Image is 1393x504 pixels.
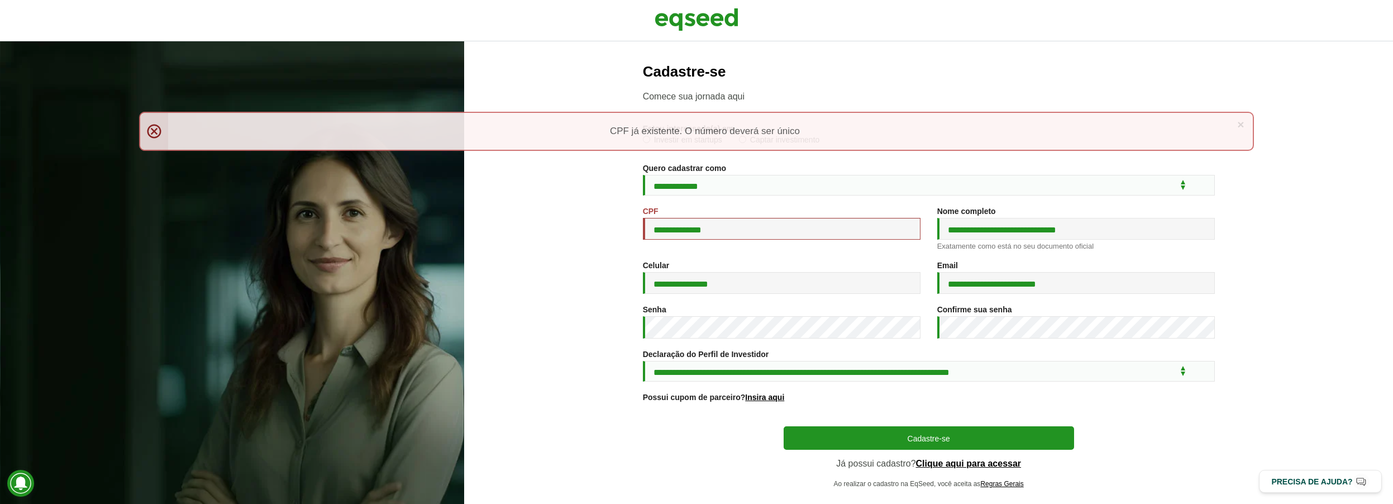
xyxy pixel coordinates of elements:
label: Senha [643,306,666,313]
label: Confirme sua senha [937,306,1012,313]
a: Clique aqui para acessar [916,459,1022,468]
a: × [1237,118,1244,130]
label: Possui cupom de parceiro? [643,393,785,401]
p: Ao realizar o cadastro na EqSeed, você aceita as [784,480,1074,488]
a: Regras Gerais [980,481,1023,487]
img: EqSeed Logo [655,6,738,34]
label: CPF [643,207,659,215]
label: Email [937,261,958,269]
button: Cadastre-se [784,426,1074,450]
p: Comece sua jornada aqui [643,91,1215,102]
label: Nome completo [937,207,996,215]
h2: Cadastre-se [643,64,1215,80]
div: CPF já existente. O número deverá ser único [139,112,1253,151]
div: Exatamente como está no seu documento oficial [937,243,1215,250]
label: Declaração do Perfil de Investidor [643,350,769,358]
label: Quero cadastrar como [643,164,726,172]
p: Já possui cadastro? [784,458,1074,469]
a: Insira aqui [745,393,784,401]
label: Celular [643,261,669,269]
